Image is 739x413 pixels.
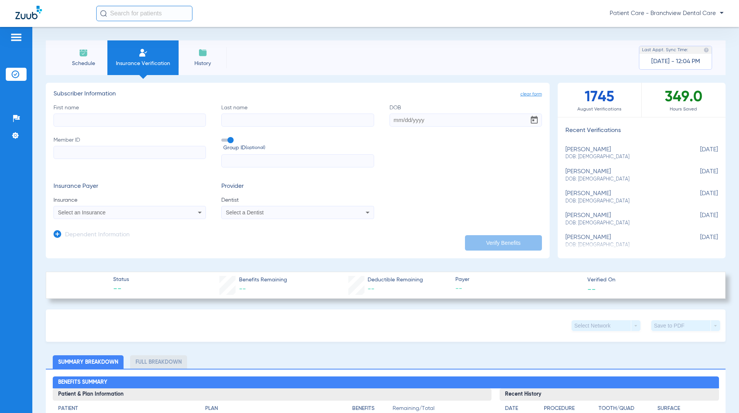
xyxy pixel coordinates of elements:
[679,190,718,204] span: [DATE]
[54,104,206,127] label: First name
[390,114,542,127] input: DOBOpen calendar
[53,388,492,401] h3: Patient & Plan Information
[223,144,374,152] span: Group ID
[565,234,679,248] div: [PERSON_NAME]
[558,127,726,135] h3: Recent Verifications
[520,90,542,98] span: clear form
[544,405,596,413] h4: Procedure
[58,209,106,216] span: Select an Insurance
[221,183,374,191] h3: Provider
[368,286,375,293] span: --
[610,10,724,17] span: Patient Care - Branchview Dental Care
[565,220,679,227] span: DOB: [DEMOGRAPHIC_DATA]
[53,355,124,369] li: Summary Breakdown
[10,33,22,42] img: hamburger-icon
[657,405,714,413] h4: Surface
[113,284,129,295] span: --
[651,58,700,65] span: [DATE] - 12:04 PM
[679,146,718,161] span: [DATE]
[679,234,718,248] span: [DATE]
[65,60,102,67] span: Schedule
[54,136,206,168] label: Member ID
[565,176,679,183] span: DOB: [DEMOGRAPHIC_DATA]
[587,285,596,293] span: --
[679,168,718,182] span: [DATE]
[558,83,642,117] div: 1745
[221,104,374,127] label: Last name
[15,6,42,19] img: Zuub Logo
[565,198,679,205] span: DOB: [DEMOGRAPHIC_DATA]
[184,60,221,67] span: History
[505,405,537,413] h4: Date
[96,6,192,21] input: Search for patients
[455,284,581,294] span: --
[54,146,206,159] input: Member ID
[352,405,393,413] h4: Benefits
[65,231,130,239] h3: Dependent Information
[565,154,679,161] span: DOB: [DEMOGRAPHIC_DATA]
[221,196,374,204] span: Dentist
[79,48,88,57] img: Schedule
[500,388,719,401] h3: Recent History
[642,46,688,54] span: Last Appt. Sync Time:
[239,276,287,284] span: Benefits Remaining
[205,405,339,413] h4: Plan
[599,405,655,413] h4: Tooth/Quad
[226,209,264,216] span: Select a Dentist
[527,112,542,128] button: Open calendar
[54,196,206,204] span: Insurance
[558,105,641,113] span: August Verifications
[246,144,265,152] small: (optional)
[113,276,129,284] span: Status
[54,183,206,191] h3: Insurance Payer
[587,276,713,284] span: Verified On
[679,212,718,226] span: [DATE]
[642,105,726,113] span: Hours Saved
[139,48,148,57] img: Manual Insurance Verification
[701,376,739,413] iframe: Chat Widget
[704,47,709,53] img: last sync help info
[221,114,374,127] input: Last name
[565,146,679,161] div: [PERSON_NAME]
[130,355,187,369] li: Full Breakdown
[198,48,207,57] img: History
[390,104,542,127] label: DOB
[565,212,679,226] div: [PERSON_NAME]
[100,10,107,17] img: Search Icon
[465,235,542,251] button: Verify Benefits
[239,286,246,293] span: --
[368,276,423,284] span: Deductible Remaining
[54,90,542,98] h3: Subscriber Information
[642,83,726,117] div: 349.0
[113,60,173,67] span: Insurance Verification
[565,168,679,182] div: [PERSON_NAME]
[455,276,581,284] span: Payer
[565,190,679,204] div: [PERSON_NAME]
[58,405,192,413] h4: Patient
[54,114,206,127] input: First name
[53,376,719,389] h2: Benefits Summary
